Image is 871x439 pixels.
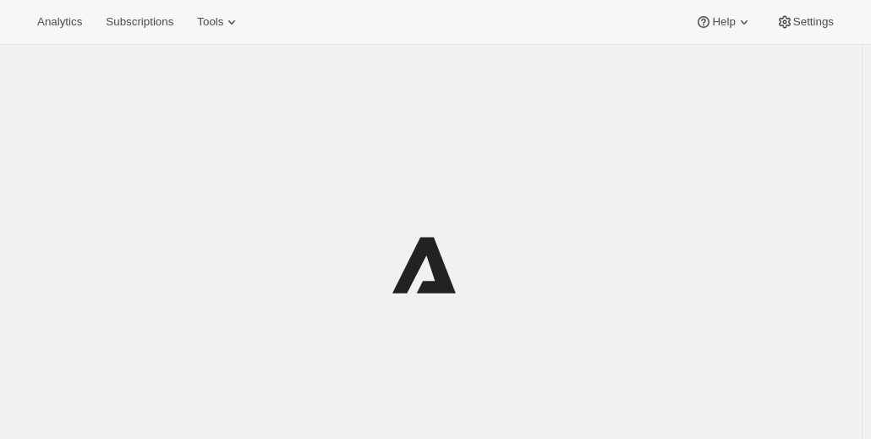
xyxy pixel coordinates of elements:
span: Tools [197,15,223,29]
span: Help [712,15,735,29]
button: Settings [766,10,844,34]
span: Analytics [37,15,82,29]
button: Subscriptions [96,10,184,34]
button: Help [685,10,762,34]
span: Settings [793,15,834,29]
span: Subscriptions [106,15,173,29]
button: Tools [187,10,250,34]
button: Analytics [27,10,92,34]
